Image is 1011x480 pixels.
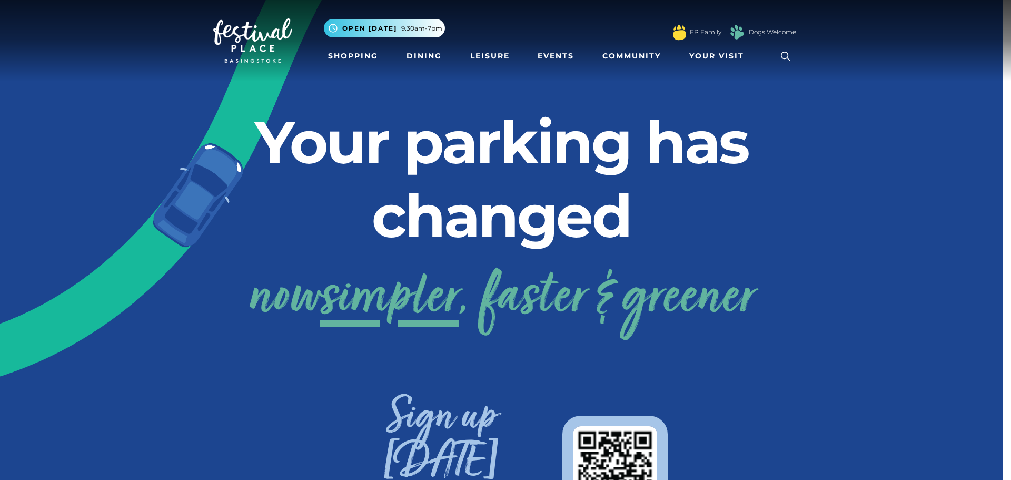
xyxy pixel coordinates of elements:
a: Events [533,46,578,66]
span: Your Visit [689,51,744,62]
a: FP Family [690,27,721,37]
a: Shopping [324,46,382,66]
button: Open [DATE] 9.30am-7pm [324,19,445,37]
a: Leisure [466,46,514,66]
span: 9.30am-7pm [401,24,442,33]
a: Dogs Welcome! [749,27,798,37]
a: Community [598,46,665,66]
a: Dining [402,46,446,66]
a: Your Visit [685,46,754,66]
img: Festival Place Logo [213,18,292,63]
span: Open [DATE] [342,24,397,33]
